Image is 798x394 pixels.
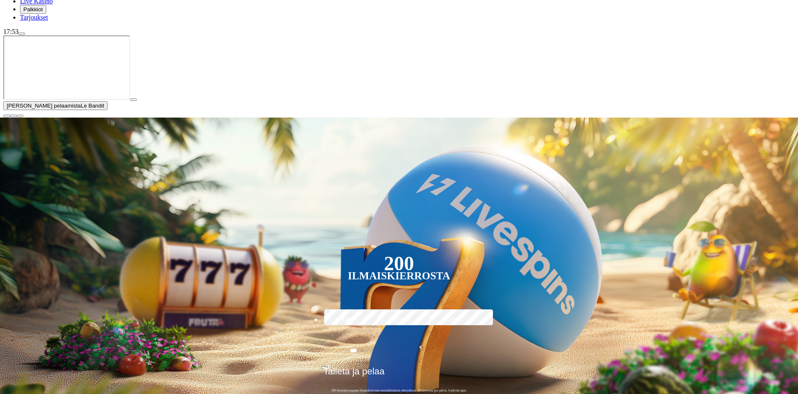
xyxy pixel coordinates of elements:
[10,115,17,117] button: chevron-down icon
[428,308,476,332] label: €250
[322,308,370,332] label: €50
[321,366,477,383] button: Talleta ja pelaa
[7,103,81,109] span: [PERSON_NAME] pelaamista
[20,5,46,14] button: reward iconPalkkiot
[321,388,477,393] span: 200 kierrätysvapaata ilmaiskierrosta ensitalletuksen yhteydessä. 50 kierrosta per päivä, 4 päivän...
[20,14,48,21] span: Tarjoukset
[348,271,450,281] div: Ilmaiskierrosta
[23,6,43,13] span: Palkkiot
[3,101,108,110] button: [PERSON_NAME] pelaamistaLe Bandit
[3,115,10,117] button: close icon
[328,364,330,369] span: €
[375,308,423,332] label: €150
[18,33,25,35] button: menu
[323,366,385,383] span: Talleta ja pelaa
[3,28,18,35] span: 17:53
[130,98,137,101] button: play icon
[17,115,23,117] button: fullscreen icon
[81,103,104,109] span: Le Bandit
[3,35,130,100] iframe: Le Bandit
[384,258,414,269] div: 200
[420,344,422,351] span: €
[20,14,48,21] a: gift-inverted iconTarjoukset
